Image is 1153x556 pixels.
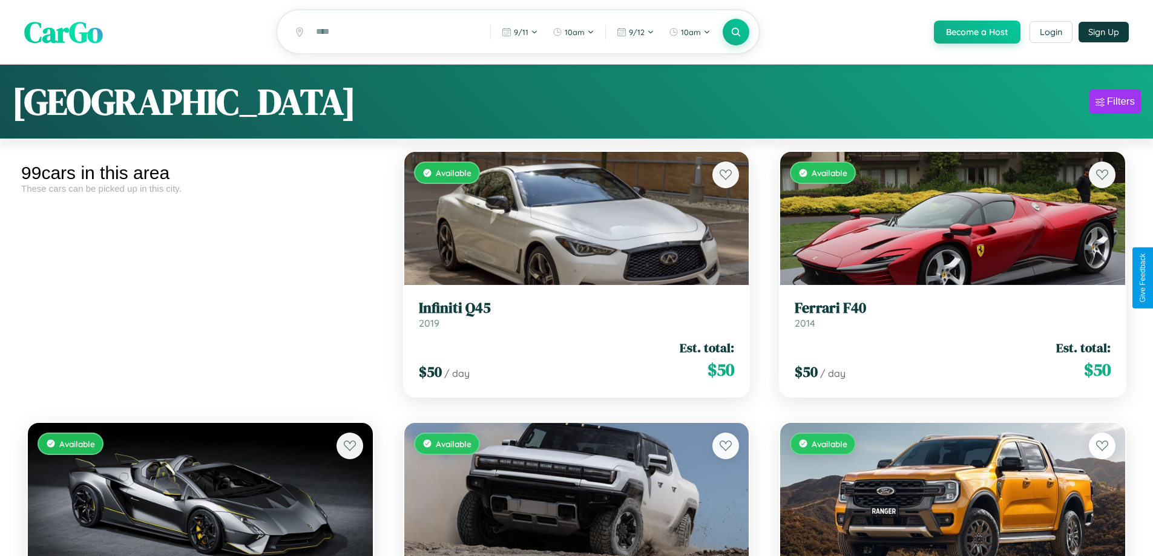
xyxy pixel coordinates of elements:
[1084,358,1111,382] span: $ 50
[12,77,356,126] h1: [GEOGRAPHIC_DATA]
[419,299,735,317] h3: Infiniti Q45
[629,27,645,37] span: 9 / 12
[444,367,470,379] span: / day
[708,358,734,382] span: $ 50
[795,299,1111,329] a: Ferrari F402014
[24,12,103,52] span: CarGo
[21,183,379,194] div: These cars can be picked up in this city.
[514,27,528,37] span: 9 / 11
[419,299,735,329] a: Infiniti Q452019
[59,439,95,449] span: Available
[436,168,471,178] span: Available
[681,27,701,37] span: 10am
[565,27,585,37] span: 10am
[663,22,717,42] button: 10am
[1030,21,1073,43] button: Login
[1138,253,1147,303] div: Give Feedback
[496,22,544,42] button: 9/11
[795,299,1111,317] h3: Ferrari F40
[680,339,734,356] span: Est. total:
[1107,96,1135,108] div: Filters
[820,367,846,379] span: / day
[436,439,471,449] span: Available
[611,22,660,42] button: 9/12
[419,362,442,382] span: $ 50
[1079,22,1129,42] button: Sign Up
[934,21,1020,44] button: Become a Host
[547,22,600,42] button: 10am
[1089,90,1141,114] button: Filters
[812,439,847,449] span: Available
[21,163,379,183] div: 99 cars in this area
[795,362,818,382] span: $ 50
[795,317,815,329] span: 2014
[1056,339,1111,356] span: Est. total:
[419,317,439,329] span: 2019
[812,168,847,178] span: Available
